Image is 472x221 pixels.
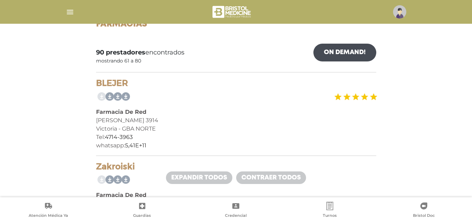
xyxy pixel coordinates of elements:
[189,202,283,220] a: Credencial
[377,202,471,220] a: Bristol Doc
[96,141,376,150] div: whatsapp:
[105,134,133,140] a: 4714-3963
[96,133,376,141] div: Tel:
[323,213,337,219] span: Turnos
[313,44,376,61] a: On Demand!
[125,142,146,149] a: 5,41E+11
[133,213,151,219] span: Guardias
[66,8,74,16] img: Cober_menu-lines-white.svg
[1,202,95,220] a: Atención Médica Ya
[96,109,146,115] b: Farmacia De Red
[95,202,189,220] a: Guardias
[236,171,306,184] a: Contraer todos
[333,89,377,105] img: estrellas_badge.png
[29,213,68,219] span: Atención Médica Ya
[96,49,145,56] b: 90 prestadores
[211,3,253,20] img: bristol-medicine-blanco.png
[225,213,247,219] span: Credencial
[96,162,376,172] h4: Zakroiski
[96,48,184,57] span: encontrados
[96,20,376,30] h1: Farmacias
[413,213,435,219] span: Bristol Doc
[393,5,406,19] img: profile-placeholder.svg
[96,57,141,65] div: mostrando 61 a 80
[96,116,376,125] div: [PERSON_NAME] 3914
[96,192,146,198] b: Farmacia De Red
[283,202,377,220] a: Turnos
[96,125,376,133] div: Victoria - GBA NORTE
[96,78,376,88] h4: BLEJER
[166,171,232,184] a: Expandir todos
